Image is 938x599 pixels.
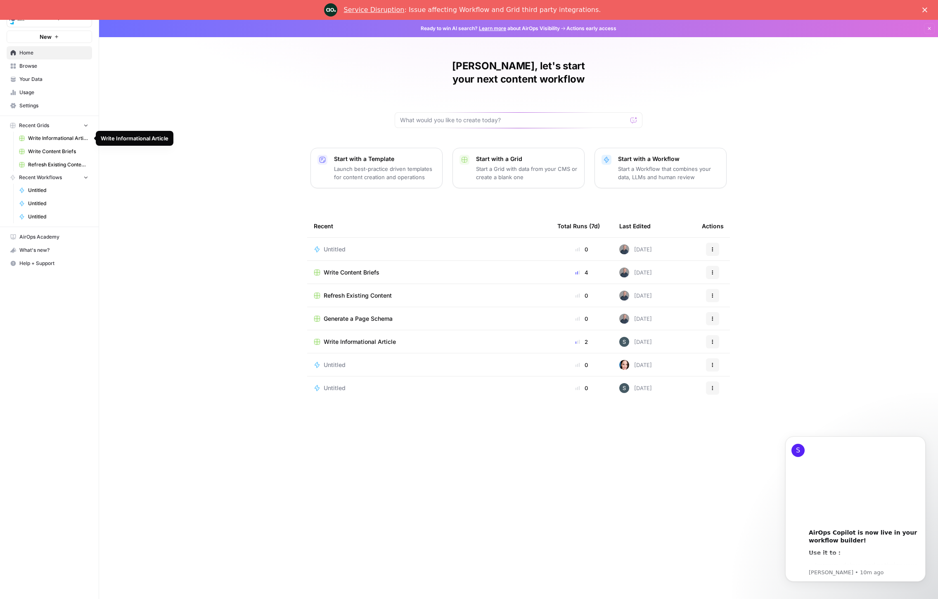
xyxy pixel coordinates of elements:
span: Untitled [324,384,346,392]
div: 0 [557,245,606,253]
span: Untitled [28,200,88,207]
span: Home [19,49,88,57]
span: Ready to win AI search? about AirOps Visibility [421,25,560,32]
span: Help + Support [19,260,88,267]
span: Untitled [28,187,88,194]
span: Your Data [19,76,88,83]
div: [DATE] [619,383,652,393]
p: Start a Workflow that combines your data, LLMs and human review [618,165,720,181]
span: Untitled [28,213,88,220]
img: zjdftevh0hve695cz300xc39jhg1 [619,337,629,347]
a: Usage [7,86,92,99]
span: New [40,33,52,41]
p: Start a Grid with data from your CMS or create a blank one [476,165,578,181]
span: Untitled [324,361,346,369]
button: What's new? [7,244,92,257]
span: Usage [19,89,88,96]
a: Service Disruption [344,6,405,14]
button: Help + Support [7,257,92,270]
button: Recent Grids [7,119,92,132]
div: Total Runs (7d) [557,215,600,237]
a: Generate a Page Schema [314,315,544,323]
div: : Issue affecting Workflow and Grid third party integrations. [344,6,601,14]
div: What's new? [7,244,92,256]
a: Write Informational Article [314,338,544,346]
span: Generate a Page Schema [324,315,393,323]
a: Your Data [7,73,92,86]
span: Actions early access [566,25,616,32]
h1: [PERSON_NAME], let's start your next content workflow [395,59,642,86]
input: What would you like to create today? [400,116,627,124]
div: [DATE] [619,360,652,370]
span: Browse [19,62,88,70]
button: Start with a GridStart a Grid with data from your CMS or create a blank one [452,148,585,188]
img: aqr8ioqvmoz5vtqro2fowb7msww5 [619,268,629,277]
a: Untitled [15,184,92,197]
div: [DATE] [619,291,652,301]
div: 0 [557,315,606,323]
div: [DATE] [619,337,652,347]
a: Untitled [15,210,92,223]
div: Close [922,7,931,12]
a: AirOps Academy [7,230,92,244]
a: Write Informational Article [15,132,92,145]
a: Untitled [314,384,544,392]
div: [DATE] [619,244,652,254]
img: Profile image for Engineering [324,3,337,17]
p: Launch best-practice driven templates for content creation and operations [334,165,436,181]
div: 0 [557,291,606,300]
a: Write Content Briefs [15,145,92,158]
div: 0 [557,361,606,369]
p: Start with a Template [334,155,436,163]
span: Write Content Briefs [324,268,379,277]
a: Untitled [314,361,544,369]
a: Home [7,46,92,59]
p: Start with a Grid [476,155,578,163]
span: Untitled [324,245,346,253]
div: Actions [702,215,724,237]
a: Untitled [15,197,92,210]
button: Start with a TemplateLaunch best-practice driven templates for content creation and operations [310,148,443,188]
span: Refresh Existing Content (1) [28,161,88,168]
span: Settings [19,102,88,109]
span: Recent Workflows [19,174,62,181]
div: 0 [557,384,606,392]
a: Browse [7,59,92,73]
a: Refresh Existing Content (1) [15,158,92,171]
div: Last Edited [619,215,651,237]
img: aqr8ioqvmoz5vtqro2fowb7msww5 [619,244,629,254]
img: aqr8ioqvmoz5vtqro2fowb7msww5 [619,314,629,324]
span: Write Informational Article [324,338,396,346]
span: Write Informational Article [28,135,88,142]
p: Start with a Workflow [618,155,720,163]
div: [DATE] [619,314,652,324]
div: 2 [557,338,606,346]
img: aqr8ioqvmoz5vtqro2fowb7msww5 [619,291,629,301]
img: nvoemtwfcoi8mg2jz53lnazntxrf [619,360,629,370]
a: Write Content Briefs [314,268,544,277]
img: zjdftevh0hve695cz300xc39jhg1 [619,383,629,393]
iframe: Intercom notifications message [773,424,938,595]
div: [DATE] [619,268,652,277]
a: Refresh Existing Content [314,291,544,300]
div: 4 [557,268,606,277]
a: Settings [7,99,92,112]
button: New [7,31,92,43]
span: Refresh Existing Content [324,291,392,300]
a: Learn more [479,25,506,31]
span: Recent Grids [19,122,49,129]
div: Recent [314,215,544,237]
span: AirOps Academy [19,233,88,241]
a: Untitled [314,245,544,253]
button: Start with a WorkflowStart a Workflow that combines your data, LLMs and human review [595,148,727,188]
span: Write Content Briefs [28,148,88,155]
button: Recent Workflows [7,171,92,184]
